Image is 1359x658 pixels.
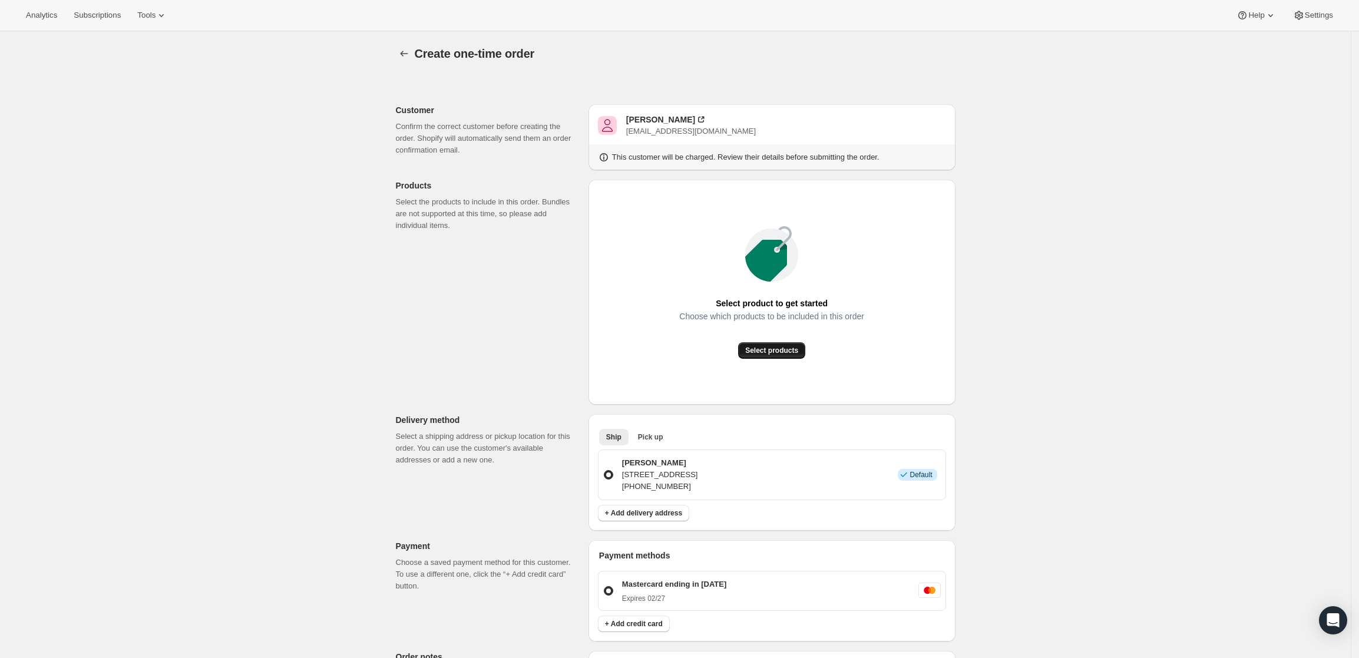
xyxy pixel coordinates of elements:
[67,7,128,24] button: Subscriptions
[612,151,879,163] p: This customer will be charged. Review their details before submitting the order.
[396,414,579,426] p: Delivery method
[396,196,579,232] p: Select the products to include in this order. Bundles are not supported at this time, so please a...
[622,469,698,481] p: [STREET_ADDRESS]
[396,431,579,466] p: Select a shipping address or pickup location for this order. You can use the customer's available...
[137,11,156,20] span: Tools
[626,127,756,135] span: [EMAIL_ADDRESS][DOMAIN_NAME]
[716,295,828,312] span: Select product to get started
[19,7,64,24] button: Analytics
[1319,606,1347,634] div: Open Intercom Messenger
[910,470,932,480] span: Default
[396,540,579,552] p: Payment
[622,594,726,603] p: Expires 02/27
[626,114,695,125] div: [PERSON_NAME]
[130,7,174,24] button: Tools
[1286,7,1340,24] button: Settings
[598,616,670,632] button: + Add credit card
[396,104,579,116] p: Customer
[396,121,579,156] p: Confirm the correct customer before creating the order. Shopify will automatically send them an o...
[605,619,663,629] span: + Add credit card
[598,116,617,135] span: Tucker Grace
[74,11,121,20] span: Subscriptions
[396,557,579,592] p: Choose a saved payment method for this customer. To use a different one, click the “+ Add credit ...
[605,508,682,518] span: + Add delivery address
[679,308,864,325] span: Choose which products to be included in this order
[1248,11,1264,20] span: Help
[396,180,579,191] p: Products
[1229,7,1283,24] button: Help
[1305,11,1333,20] span: Settings
[26,11,57,20] span: Analytics
[606,432,621,442] span: Ship
[415,47,535,60] span: Create one-time order
[622,481,698,492] p: [PHONE_NUMBER]
[622,457,698,469] p: [PERSON_NAME]
[598,505,689,521] button: + Add delivery address
[599,550,946,561] p: Payment methods
[622,578,726,590] p: Mastercard ending in [DATE]
[745,346,798,355] span: Select products
[638,432,663,442] span: Pick up
[738,342,805,359] button: Select products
